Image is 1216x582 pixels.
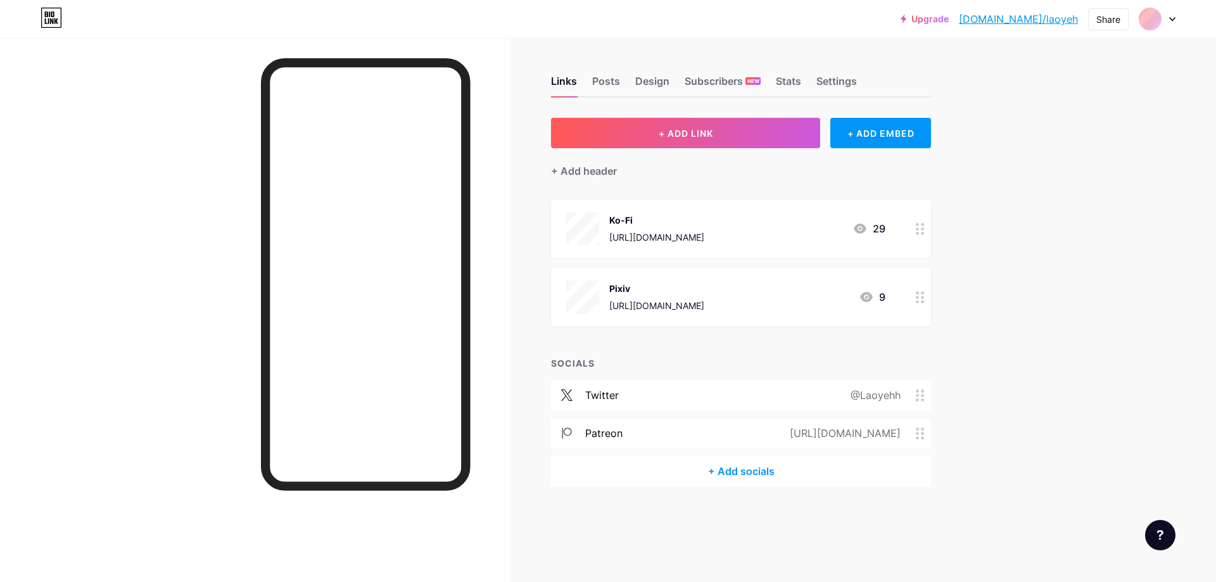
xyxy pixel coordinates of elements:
[551,163,617,179] div: + Add header
[852,221,885,236] div: 29
[551,357,931,370] div: SOCIALS
[959,11,1078,27] a: [DOMAIN_NAME]/laoyeh
[776,73,801,96] div: Stats
[830,118,931,148] div: + ADD EMBED
[769,426,916,441] div: [URL][DOMAIN_NAME]
[859,289,885,305] div: 9
[609,282,704,295] div: Pixiv
[830,388,916,403] div: @Laoyehh
[609,231,704,244] div: [URL][DOMAIN_NAME]
[659,128,713,139] span: + ADD LINK
[609,213,704,227] div: Ko-Fi
[816,73,857,96] div: Settings
[1096,13,1120,26] div: Share
[747,77,759,85] span: NEW
[551,73,577,96] div: Links
[585,426,623,441] div: patreon
[609,299,704,312] div: [URL][DOMAIN_NAME]
[551,456,931,486] div: + Add socials
[592,73,620,96] div: Posts
[685,73,761,96] div: Subscribers
[551,118,820,148] button: + ADD LINK
[901,14,949,24] a: Upgrade
[585,388,619,403] div: twitter
[635,73,669,96] div: Design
